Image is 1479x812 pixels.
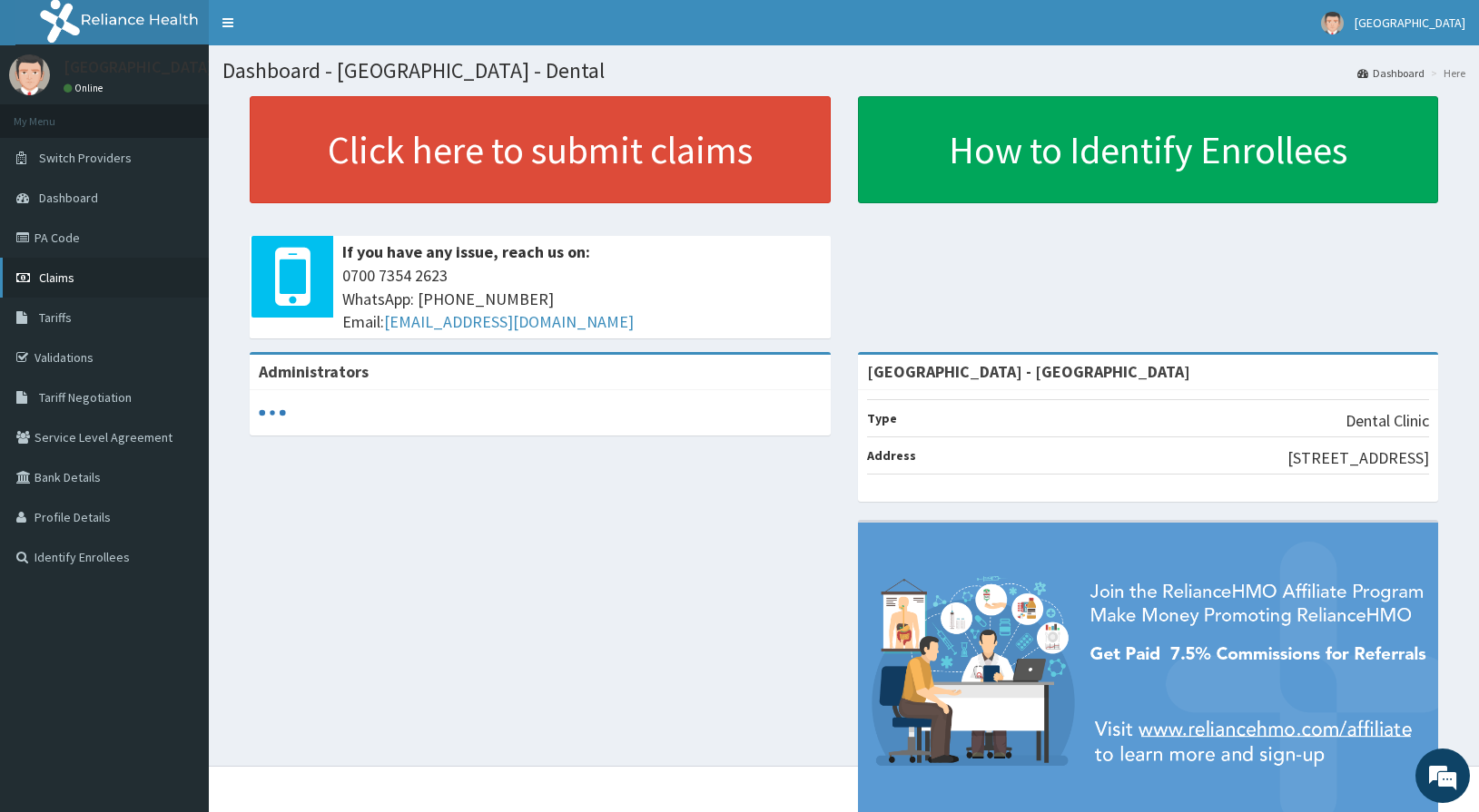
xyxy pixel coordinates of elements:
[867,447,916,464] b: Address
[259,361,369,382] b: Administrators
[1346,409,1429,433] p: Dental Clinic
[342,264,822,334] span: 0700 7354 2623 WhatsApp: [PHONE_NUMBER] Email:
[858,96,1439,203] a: How to Identify Enrollees
[39,190,98,206] span: Dashboard
[39,389,132,406] span: Tariff Negotiation
[64,59,213,75] p: [GEOGRAPHIC_DATA]
[222,59,1465,83] h1: Dashboard - [GEOGRAPHIC_DATA] - Dental
[1287,446,1429,470] p: [STREET_ADDRESS]
[39,309,72,326] span: Tariffs
[9,54,50,95] img: User Image
[39,269,74,286] span: Claims
[1355,15,1465,31] span: [GEOGRAPHIC_DATA]
[867,361,1190,382] strong: [GEOGRAPHIC_DATA] - [GEOGRAPHIC_DATA]
[64,82,107,94] a: Online
[342,241,590,262] b: If you have any issue, reach us on:
[1321,12,1344,34] img: User Image
[384,311,634,332] a: [EMAIL_ADDRESS][DOMAIN_NAME]
[250,96,831,203] a: Click here to submit claims
[1426,65,1465,81] li: Here
[1357,65,1425,81] a: Dashboard
[867,410,897,426] b: Type
[259,399,286,426] svg: audio-loading
[39,150,132,166] span: Switch Providers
